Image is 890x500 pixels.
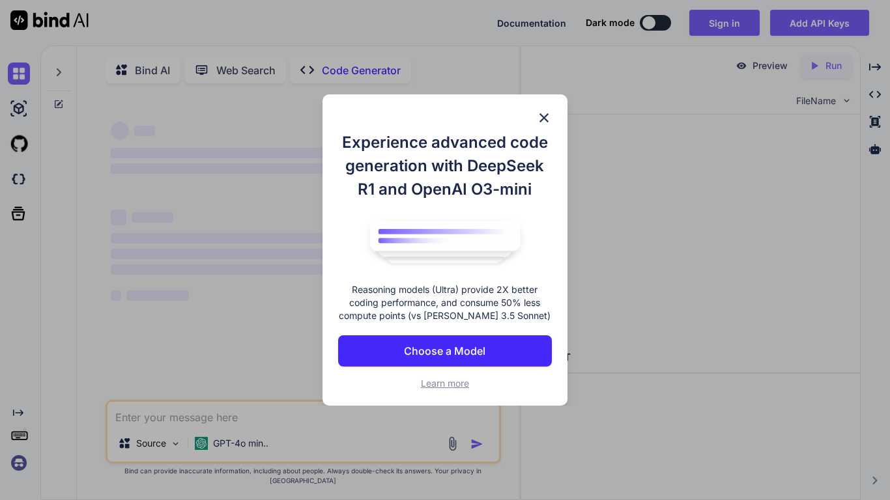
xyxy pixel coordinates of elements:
[338,283,552,322] p: Reasoning models (Ultra) provide 2X better coding performance, and consume 50% less compute point...
[404,343,485,359] p: Choose a Model
[536,110,552,126] img: close
[338,131,552,201] h1: Experience advanced code generation with DeepSeek R1 and OpenAI O3-mini
[421,378,469,389] span: Learn more
[338,335,552,367] button: Choose a Model
[360,214,530,270] img: bind logo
